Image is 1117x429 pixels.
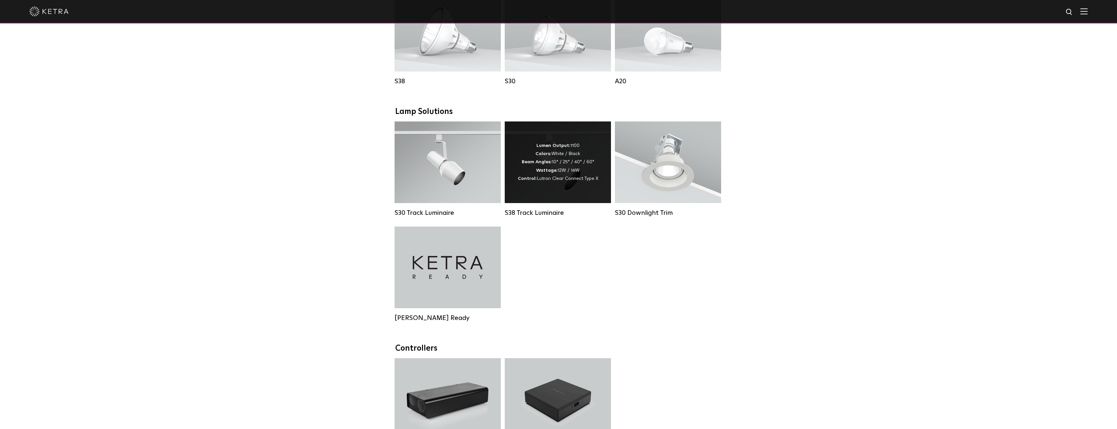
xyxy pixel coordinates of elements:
[535,151,551,156] strong: Colors:
[395,344,722,353] div: Controllers
[505,209,611,217] div: S38 Track Luminaire
[615,209,721,217] div: S30 Downlight Trim
[395,314,501,322] div: [PERSON_NAME] Ready
[395,121,501,217] a: S30 Track Luminaire Lumen Output:1100Colors:White / BlackBeam Angles:15° / 25° / 40° / 60° / 90°W...
[537,176,598,181] span: Lutron Clear Connect Type X
[615,121,721,217] a: S30 Downlight Trim S30 Downlight Trim
[536,168,558,173] strong: Wattage:
[395,227,501,322] a: [PERSON_NAME] Ready [PERSON_NAME] Ready
[395,77,501,85] div: S38
[395,107,722,117] div: Lamp Solutions
[522,160,552,164] strong: Beam Angles:
[505,121,611,217] a: S38 Track Luminaire Lumen Output:1100Colors:White / BlackBeam Angles:10° / 25° / 40° / 60°Wattage...
[1080,8,1088,14] img: Hamburger%20Nav.svg
[1065,8,1074,16] img: search icon
[518,176,537,181] strong: Control:
[505,77,611,85] div: S30
[518,142,598,183] div: 1100 White / Black 10° / 25° / 40° / 60° 12W / 14W
[395,209,501,217] div: S30 Track Luminaire
[536,143,570,148] strong: Lumen Output:
[29,7,69,16] img: ketra-logo-2019-white
[615,77,721,85] div: A20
